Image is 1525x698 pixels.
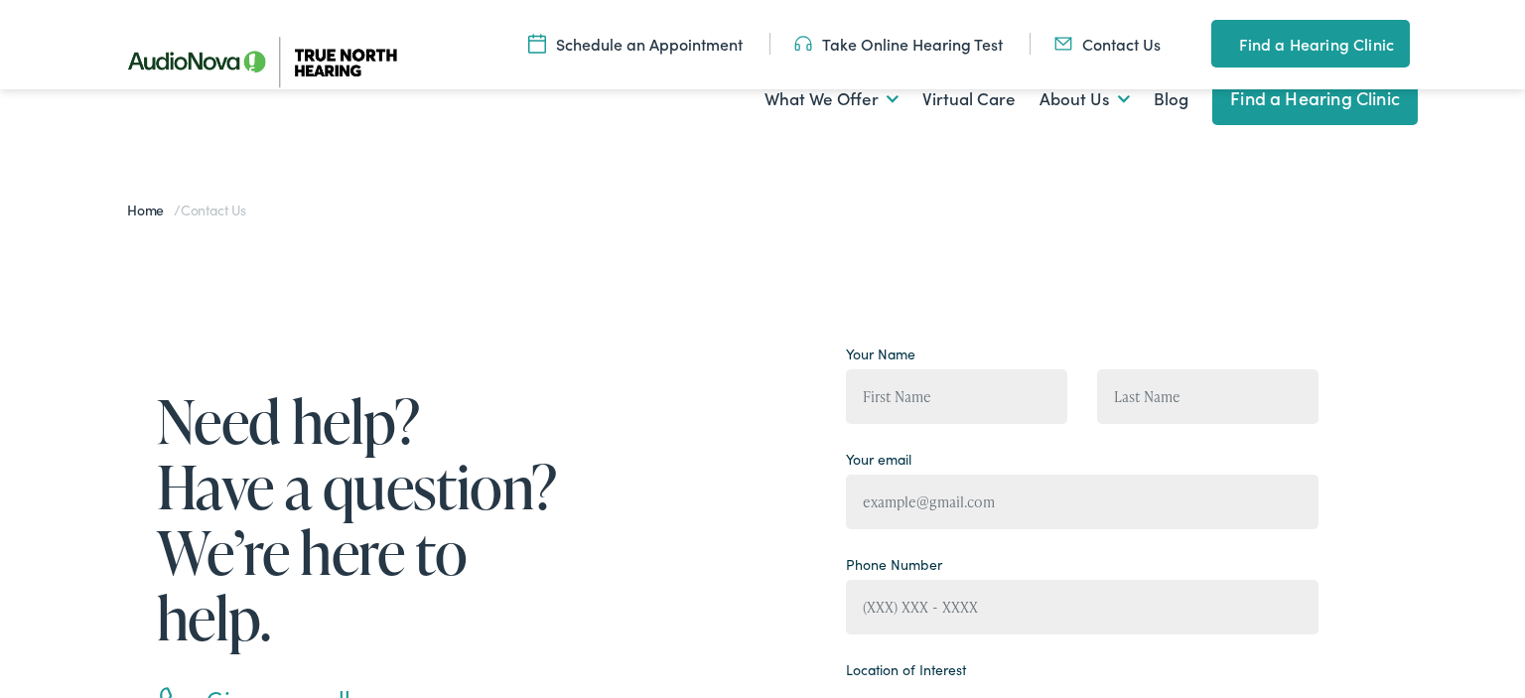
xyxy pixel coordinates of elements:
[1040,63,1130,136] a: About Us
[1211,20,1410,68] a: Find a Hearing Clinic
[846,475,1318,529] input: example@gmail.com
[846,554,942,575] label: Phone Number
[528,33,743,55] a: Schedule an Appointment
[1154,63,1188,136] a: Blog
[528,33,546,55] img: Icon symbolizing a calendar in color code ffb348
[764,63,899,136] a: What We Offer
[846,449,911,470] label: Your email
[1211,32,1229,56] img: utility icon
[1054,33,1161,55] a: Contact Us
[922,63,1016,136] a: Virtual Care
[846,659,966,680] label: Location of Interest
[1212,71,1418,125] a: Find a Hearing Clinic
[127,200,174,219] a: Home
[794,33,812,55] img: Headphones icon in color code ffb348
[1054,33,1072,55] img: Mail icon in color code ffb348, used for communication purposes
[1097,369,1318,424] input: Last Name
[181,200,246,219] span: Contact Us
[846,344,915,364] label: Your Name
[846,369,1067,424] input: First Name
[127,200,246,219] span: /
[157,388,564,650] h1: Need help? Have a question? We’re here to help.
[794,33,1003,55] a: Take Online Hearing Test
[846,580,1318,634] input: (XXX) XXX - XXXX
